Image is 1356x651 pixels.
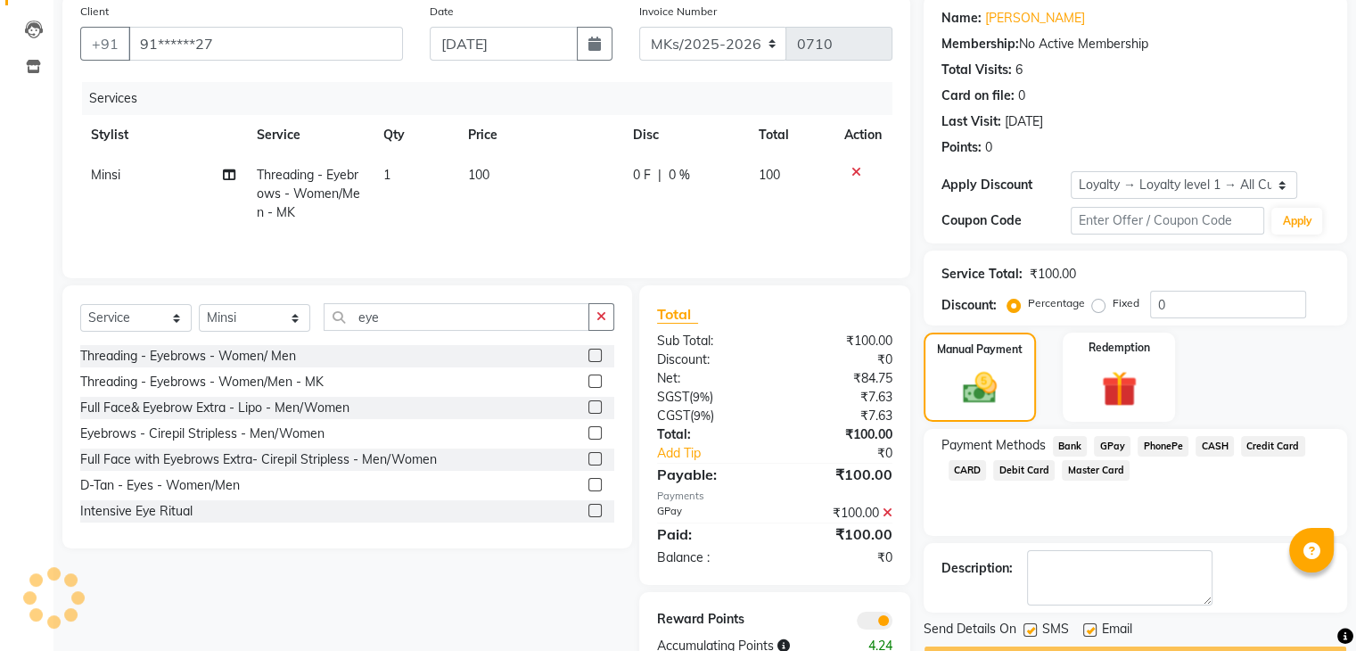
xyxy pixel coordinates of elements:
[644,444,796,463] a: Add Tip
[658,166,662,185] span: |
[941,112,1001,131] div: Last Visit:
[775,504,906,523] div: ₹100.00
[373,115,457,155] th: Qty
[644,523,775,545] div: Paid:
[941,559,1013,578] div: Description:
[1015,61,1023,79] div: 6
[775,388,906,407] div: ₹7.63
[941,211,1071,230] div: Coupon Code
[1094,436,1130,457] span: GPay
[775,548,906,567] div: ₹0
[324,303,589,331] input: Search or Scan
[80,373,324,391] div: Threading - Eyebrows - Women/Men - MK
[1018,87,1025,105] div: 0
[775,407,906,425] div: ₹7.63
[993,460,1055,481] span: Debit Card
[941,176,1071,194] div: Apply Discount
[1102,620,1132,642] span: Email
[834,115,892,155] th: Action
[430,4,454,20] label: Date
[1113,295,1139,311] label: Fixed
[1005,112,1043,131] div: [DATE]
[775,332,906,350] div: ₹100.00
[622,115,748,155] th: Disc
[775,350,906,369] div: ₹0
[941,9,982,28] div: Name:
[457,115,622,155] th: Price
[694,408,711,423] span: 9%
[941,138,982,157] div: Points:
[644,350,775,369] div: Discount:
[644,425,775,444] div: Total:
[941,61,1012,79] div: Total Visits:
[748,115,834,155] th: Total
[669,166,690,185] span: 0 %
[80,424,325,443] div: Eyebrows - Cirepil Stripless - Men/Women
[80,4,109,20] label: Client
[80,399,349,417] div: Full Face& Eyebrow Extra - Lipo - Men/Women
[1089,340,1150,356] label: Redemption
[644,504,775,523] div: GPay
[257,167,360,220] span: Threading - Eyebrows - Women/Men - MK
[644,610,775,630] div: Reward Points
[1196,436,1234,457] span: CASH
[759,167,780,183] span: 100
[941,265,1023,284] div: Service Total:
[949,460,987,481] span: CARD
[80,27,130,61] button: +91
[693,390,710,404] span: 9%
[775,464,906,485] div: ₹100.00
[657,489,892,504] div: Payments
[941,87,1015,105] div: Card on file:
[80,450,437,469] div: Full Face with Eyebrows Extra- Cirepil Stripless - Men/Women
[775,369,906,388] div: ₹84.75
[644,464,775,485] div: Payable:
[1090,367,1148,411] img: _gift.svg
[1241,436,1305,457] span: Credit Card
[246,115,373,155] th: Service
[644,548,775,567] div: Balance :
[657,389,689,405] span: SGST
[1071,207,1265,235] input: Enter Offer / Coupon Code
[128,27,403,61] input: Search by Name/Mobile/Email/Code
[796,444,905,463] div: ₹0
[1138,436,1188,457] span: PhonePe
[1030,265,1076,284] div: ₹100.00
[468,167,489,183] span: 100
[80,347,296,366] div: Threading - Eyebrows - Women/ Men
[941,436,1046,455] span: Payment Methods
[80,115,246,155] th: Stylist
[383,167,390,183] span: 1
[80,502,193,521] div: Intensive Eye Ritual
[657,408,690,424] span: CGST
[1028,295,1085,311] label: Percentage
[985,9,1085,28] a: [PERSON_NAME]
[91,167,120,183] span: Minsi
[952,368,1007,408] img: _cash.svg
[924,620,1016,642] span: Send Details On
[82,82,906,115] div: Services
[775,425,906,444] div: ₹100.00
[1271,208,1322,235] button: Apply
[639,4,717,20] label: Invoice Number
[941,35,1329,54] div: No Active Membership
[633,166,651,185] span: 0 F
[775,523,906,545] div: ₹100.00
[644,407,775,425] div: ( )
[644,332,775,350] div: Sub Total:
[941,296,997,315] div: Discount:
[941,35,1019,54] div: Membership:
[644,369,775,388] div: Net:
[937,342,1023,358] label: Manual Payment
[657,305,698,324] span: Total
[985,138,992,157] div: 0
[644,388,775,407] div: ( )
[1042,620,1069,642] span: SMS
[1053,436,1088,457] span: Bank
[1062,460,1130,481] span: Master Card
[80,476,240,495] div: D-Tan - Eyes - Women/Men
